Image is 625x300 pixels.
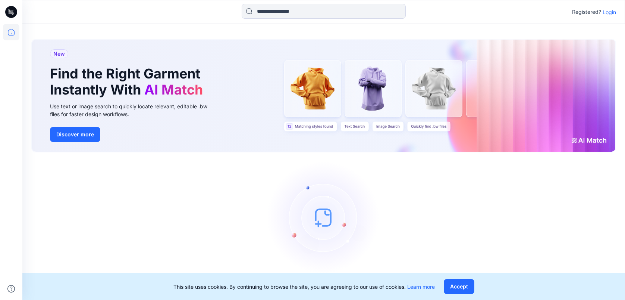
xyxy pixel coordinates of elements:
[572,7,601,16] p: Registered?
[173,283,435,291] p: This site uses cookies. By continuing to browse the site, you are agreeing to our use of cookies.
[50,66,207,98] h1: Find the Right Garment Instantly With
[53,49,65,58] span: New
[50,127,100,142] button: Discover more
[50,102,218,118] div: Use text or image search to quickly locate relevant, editable .bw files for faster design workflows.
[144,81,203,98] span: AI Match
[444,279,474,294] button: Accept
[407,284,435,290] a: Learn more
[603,8,616,16] p: Login
[268,161,380,273] img: empty-state-image.svg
